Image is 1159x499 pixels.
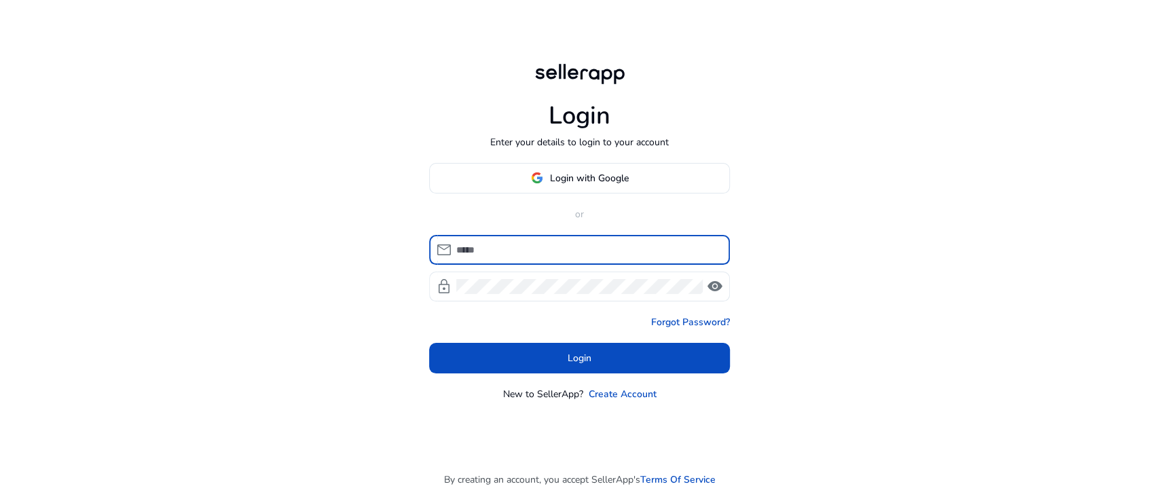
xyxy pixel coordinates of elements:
p: Enter your details to login to your account [490,135,669,149]
span: visibility [707,278,723,295]
p: New to SellerApp? [503,387,583,401]
a: Terms Of Service [640,473,716,487]
button: Login [429,343,730,373]
button: Login with Google [429,163,730,193]
img: google-logo.svg [531,172,543,184]
span: Login with Google [550,171,629,185]
h1: Login [549,101,610,130]
a: Forgot Password? [651,315,730,329]
p: or [429,207,730,221]
span: lock [436,278,452,295]
a: Create Account [589,387,657,401]
span: Login [568,351,591,365]
span: mail [436,242,452,258]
